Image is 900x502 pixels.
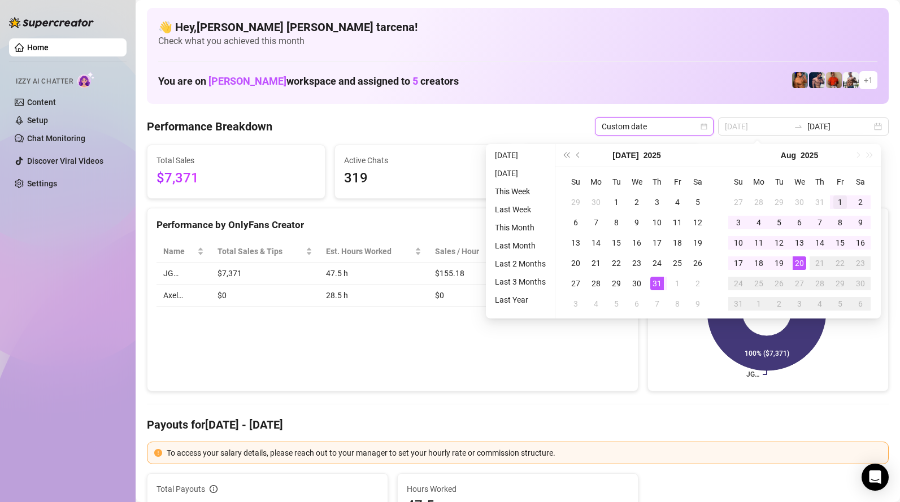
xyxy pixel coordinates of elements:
[586,172,606,192] th: Mo
[602,118,707,135] span: Custom date
[810,212,830,233] td: 2025-08-07
[862,464,889,491] div: Open Intercom Messenger
[728,294,749,314] td: 2025-08-31
[789,273,810,294] td: 2025-08-27
[158,75,459,88] h1: You are on workspace and assigned to creators
[647,253,667,273] td: 2025-07-24
[772,195,786,209] div: 29
[769,172,789,192] th: Tu
[569,277,582,290] div: 27
[650,195,664,209] div: 3
[647,233,667,253] td: 2025-07-17
[319,285,428,307] td: 28.5 h
[671,297,684,311] div: 8
[412,75,418,87] span: 5
[589,236,603,250] div: 14
[647,192,667,212] td: 2025-07-03
[728,253,749,273] td: 2025-08-17
[589,195,603,209] div: 30
[156,217,629,233] div: Performance by OnlyFans Creator
[830,233,850,253] td: 2025-08-15
[813,297,827,311] div: 4
[807,120,872,133] input: End date
[691,216,705,229] div: 12
[490,185,550,198] li: This Week
[9,17,94,28] img: logo-BBDzfeDw.svg
[650,256,664,270] div: 24
[671,277,684,290] div: 1
[826,72,842,88] img: Justin
[813,216,827,229] div: 7
[752,256,766,270] div: 18
[156,241,211,263] th: Name
[801,144,818,167] button: Choose a year
[435,245,495,257] span: Sales / Hour
[749,253,769,273] td: 2025-08-18
[606,273,627,294] td: 2025-07-29
[27,134,85,143] a: Chat Monitoring
[77,72,95,88] img: AI Chatter
[843,72,859,88] img: JUSTIN
[566,192,586,212] td: 2025-06-29
[428,285,511,307] td: $0
[746,370,759,378] text: JG…
[769,233,789,253] td: 2025-08-12
[792,72,808,88] img: JG
[490,203,550,216] li: Last Week
[208,75,286,87] span: [PERSON_NAME]
[606,294,627,314] td: 2025-08-05
[610,277,623,290] div: 29
[156,154,316,167] span: Total Sales
[728,273,749,294] td: 2025-08-24
[809,72,825,88] img: Axel
[630,297,644,311] div: 6
[688,172,708,192] th: Sa
[566,212,586,233] td: 2025-07-06
[156,285,211,307] td: Axel…
[647,294,667,314] td: 2025-08-07
[789,172,810,192] th: We
[589,277,603,290] div: 28
[610,216,623,229] div: 8
[850,212,871,233] td: 2025-08-09
[794,122,803,131] span: swap-right
[610,297,623,311] div: 5
[772,236,786,250] div: 12
[490,275,550,289] li: Last 3 Months
[732,277,745,290] div: 24
[326,245,412,257] div: Est. Hours Worked
[569,216,582,229] div: 6
[830,192,850,212] td: 2025-08-01
[586,192,606,212] td: 2025-06-30
[667,172,688,192] th: Fr
[732,216,745,229] div: 3
[813,277,827,290] div: 28
[211,263,319,285] td: $7,371
[566,294,586,314] td: 2025-08-03
[490,167,550,180] li: [DATE]
[627,273,647,294] td: 2025-07-30
[789,294,810,314] td: 2025-09-03
[793,277,806,290] div: 27
[667,212,688,233] td: 2025-07-11
[810,294,830,314] td: 2025-09-04
[490,221,550,234] li: This Month
[147,119,272,134] h4: Performance Breakdown
[630,277,644,290] div: 30
[16,76,73,87] span: Izzy AI Chatter
[749,172,769,192] th: Mo
[810,233,830,253] td: 2025-08-14
[789,233,810,253] td: 2025-08-13
[850,172,871,192] th: Sa
[627,172,647,192] th: We
[830,253,850,273] td: 2025-08-22
[667,233,688,253] td: 2025-07-18
[810,253,830,273] td: 2025-08-21
[586,253,606,273] td: 2025-07-21
[569,297,582,311] div: 3
[854,216,867,229] div: 9
[833,195,847,209] div: 1
[147,417,889,433] h4: Payouts for [DATE] - [DATE]
[630,195,644,209] div: 2
[728,212,749,233] td: 2025-08-03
